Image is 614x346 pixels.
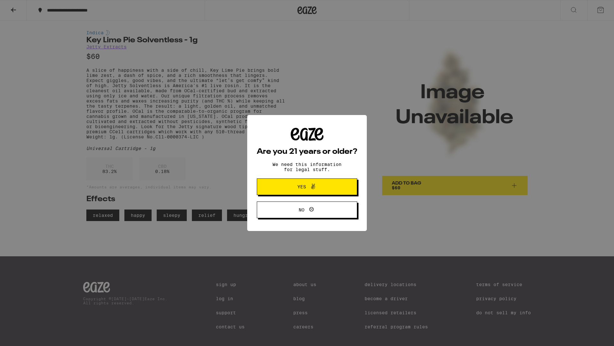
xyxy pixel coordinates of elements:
span: No [299,208,304,212]
button: Yes [257,178,357,195]
button: No [257,202,357,218]
span: Yes [297,185,306,189]
p: We need this information for legal stuff. [267,162,347,172]
h2: Are you 21 years or older? [257,148,357,156]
